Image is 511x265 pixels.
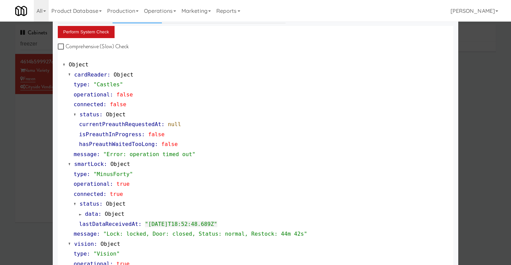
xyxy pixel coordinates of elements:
span: Object [106,201,125,207]
span: Object [114,71,133,78]
label: Comprehensive (Slow) Check [58,41,129,52]
span: type [74,251,87,257]
span: data [85,211,98,217]
span: operational [74,91,110,98]
span: : [97,151,100,157]
span: smartLock [74,161,104,167]
span: vision [74,241,94,247]
span: : [98,211,101,217]
span: : [110,181,113,187]
span: null [168,121,181,127]
span: Object [100,241,120,247]
span: : [107,71,111,78]
span: : [94,241,97,247]
span: message [74,151,97,157]
span: Object [111,161,130,167]
span: message [74,231,97,237]
span: "[DATE]T18:52:48.689Z" [145,221,217,227]
span: operational [74,181,110,187]
span: lastDataReceivedAt [79,221,138,227]
span: "Error: operation timed out" [103,151,196,157]
span: Object [106,111,125,118]
span: currentPreauthRequestedAt [79,121,161,127]
span: connected [74,101,103,108]
span: Object [105,211,124,217]
span: status [80,111,99,118]
span: : [87,171,90,177]
span: "MinusForty" [93,171,133,177]
span: false [117,91,133,98]
span: : [104,161,107,167]
span: false [161,141,178,147]
span: status [80,201,99,207]
span: : [138,221,142,227]
span: : [103,101,107,108]
span: Object [69,61,89,68]
span: false [110,101,126,108]
img: Micromart [15,5,27,17]
span: : [87,251,90,257]
span: isPreauthInProgress [79,131,142,138]
span: : [161,121,165,127]
span: cardReader [74,71,107,78]
span: "Vision" [93,251,120,257]
span: type [74,81,87,88]
button: Perform System Check [58,26,115,38]
span: connected [74,191,103,197]
input: Comprehensive (Slow) Check [58,44,66,50]
span: : [103,191,107,197]
span: hasPreauthWaitedTooLong [79,141,155,147]
span: : [87,81,90,88]
span: : [99,201,103,207]
span: type [74,171,87,177]
span: "Lock: locked, Door: closed, Status: normal, Restock: 44m 42s" [103,231,307,237]
span: : [110,91,113,98]
span: : [155,141,158,147]
span: false [148,131,165,138]
span: true [110,191,123,197]
span: true [117,181,130,187]
span: : [142,131,145,138]
span: : [97,231,100,237]
span: : [99,111,103,118]
span: "Castles" [93,81,123,88]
